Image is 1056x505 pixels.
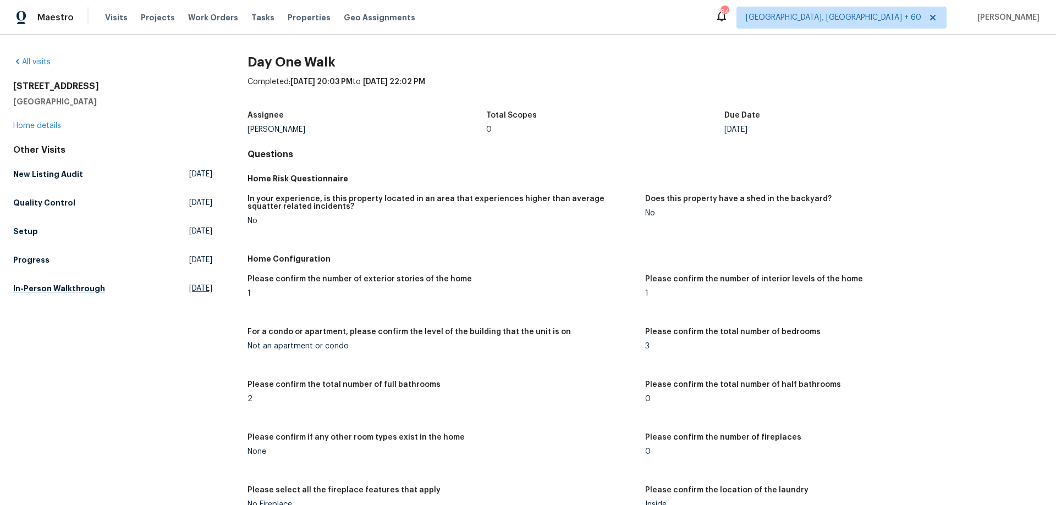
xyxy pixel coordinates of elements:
[13,254,50,265] h5: Progress
[189,197,212,208] span: [DATE]
[105,12,128,23] span: Visits
[645,342,1034,350] div: 3
[248,217,636,225] div: No
[344,12,415,23] span: Geo Assignments
[248,448,636,456] div: None
[486,126,725,134] div: 0
[248,381,441,389] h5: Please confirm the total number of full bathrooms
[37,12,74,23] span: Maestro
[188,12,238,23] span: Work Orders
[486,112,537,119] h5: Total Scopes
[248,126,486,134] div: [PERSON_NAME]
[13,164,212,184] a: New Listing Audit[DATE]
[13,197,75,208] h5: Quality Control
[248,112,284,119] h5: Assignee
[746,12,921,23] span: [GEOGRAPHIC_DATA], [GEOGRAPHIC_DATA] + 60
[13,145,212,156] div: Other Visits
[721,7,728,18] div: 842
[248,486,441,494] h5: Please select all the fireplace features that apply
[248,290,636,297] div: 1
[248,149,1043,160] h4: Questions
[645,395,1034,403] div: 0
[724,126,963,134] div: [DATE]
[13,250,212,270] a: Progress[DATE]
[645,209,1034,217] div: No
[189,226,212,237] span: [DATE]
[248,328,571,336] h5: For a condo or apartment, please confirm the level of the building that the unit is on
[189,254,212,265] span: [DATE]
[13,122,61,130] a: Home details
[973,12,1039,23] span: [PERSON_NAME]
[13,226,38,237] h5: Setup
[248,434,465,441] h5: Please confirm if any other room types exist in the home
[13,169,83,180] h5: New Listing Audit
[13,279,212,298] a: In-Person Walkthrough[DATE]
[363,78,425,86] span: [DATE] 22:02 PM
[13,193,212,213] a: Quality Control[DATE]
[189,283,212,294] span: [DATE]
[645,486,809,494] h5: Please confirm the location of the laundry
[248,395,636,403] div: 2
[724,112,760,119] h5: Due Date
[645,434,801,441] h5: Please confirm the number of fireplaces
[645,448,1034,456] div: 0
[248,195,636,210] h5: In your experience, is this property located in an area that experiences higher than average squa...
[248,253,1043,264] h5: Home Configuration
[645,195,832,203] h5: Does this property have a shed in the backyard?
[13,81,212,92] h2: [STREET_ADDRESS]
[251,14,274,21] span: Tasks
[141,12,175,23] span: Projects
[13,58,51,66] a: All visits
[248,342,636,350] div: Not an apartment or condo
[13,283,105,294] h5: In-Person Walkthrough
[248,173,1043,184] h5: Home Risk Questionnaire
[248,76,1043,105] div: Completed: to
[13,221,212,241] a: Setup[DATE]
[645,328,821,336] h5: Please confirm the total number of bedrooms
[645,381,841,389] h5: Please confirm the total number of half bathrooms
[248,57,1043,68] h2: Day One Walk
[248,275,472,283] h5: Please confirm the number of exterior stories of the home
[645,275,863,283] h5: Please confirm the number of interior levels of the home
[13,96,212,107] h5: [GEOGRAPHIC_DATA]
[189,169,212,180] span: [DATE]
[645,290,1034,297] div: 1
[288,12,331,23] span: Properties
[290,78,353,86] span: [DATE] 20:03 PM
